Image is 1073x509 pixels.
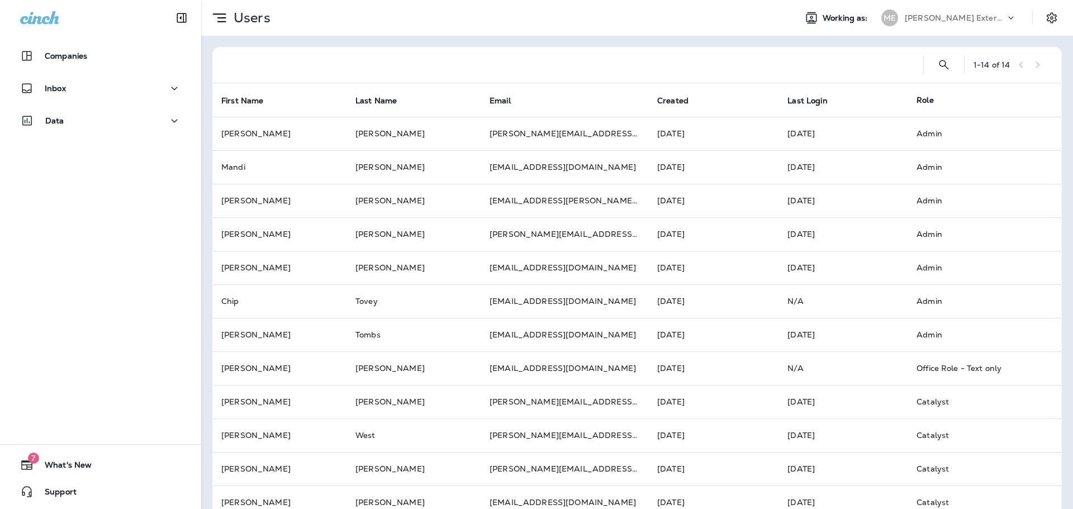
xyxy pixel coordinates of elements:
[166,7,197,29] button: Collapse Sidebar
[908,418,1044,452] td: Catalyst
[908,284,1044,318] td: Admin
[657,96,703,106] span: Created
[346,251,481,284] td: [PERSON_NAME]
[212,251,346,284] td: [PERSON_NAME]
[11,454,190,476] button: 7What's New
[778,351,908,385] td: N/A
[778,217,908,251] td: [DATE]
[11,481,190,503] button: Support
[657,96,689,106] span: Created
[778,418,908,452] td: [DATE]
[778,117,908,150] td: [DATE]
[45,116,64,125] p: Data
[34,460,92,474] span: What's New
[648,217,778,251] td: [DATE]
[648,117,778,150] td: [DATE]
[933,54,955,76] button: Search Users
[212,385,346,418] td: [PERSON_NAME]
[45,51,87,60] p: Companies
[346,184,481,217] td: [PERSON_NAME]
[648,418,778,452] td: [DATE]
[481,351,648,385] td: [EMAIL_ADDRESS][DOMAIN_NAME]
[481,385,648,418] td: [PERSON_NAME][EMAIL_ADDRESS][PERSON_NAME][DOMAIN_NAME]
[917,95,934,105] span: Role
[355,96,411,106] span: Last Name
[28,453,39,464] span: 7
[11,77,190,99] button: Inbox
[346,318,481,351] td: Tombs
[648,251,778,284] td: [DATE]
[778,284,908,318] td: N/A
[481,117,648,150] td: [PERSON_NAME][EMAIL_ADDRESS][DOMAIN_NAME]
[908,184,1044,217] td: Admin
[221,96,278,106] span: First Name
[481,418,648,452] td: [PERSON_NAME][EMAIL_ADDRESS][DOMAIN_NAME]
[481,217,648,251] td: [PERSON_NAME][EMAIL_ADDRESS][PERSON_NAME][DOMAIN_NAME]
[823,13,870,23] span: Working as:
[908,150,1044,184] td: Admin
[346,418,481,452] td: West
[11,110,190,132] button: Data
[648,284,778,318] td: [DATE]
[908,318,1044,351] td: Admin
[346,217,481,251] td: [PERSON_NAME]
[908,117,1044,150] td: Admin
[212,117,346,150] td: [PERSON_NAME]
[778,318,908,351] td: [DATE]
[787,96,842,106] span: Last Login
[778,385,908,418] td: [DATE]
[212,217,346,251] td: [PERSON_NAME]
[778,184,908,217] td: [DATE]
[648,184,778,217] td: [DATE]
[974,60,1010,69] div: 1 - 14 of 14
[45,84,66,93] p: Inbox
[212,284,346,318] td: Chip
[212,351,346,385] td: [PERSON_NAME]
[212,418,346,452] td: [PERSON_NAME]
[490,96,525,106] span: Email
[905,13,1005,22] p: [PERSON_NAME] Exterminating
[346,351,481,385] td: [PERSON_NAME]
[481,184,648,217] td: [EMAIL_ADDRESS][PERSON_NAME][DOMAIN_NAME]
[355,96,397,106] span: Last Name
[481,284,648,318] td: [EMAIL_ADDRESS][DOMAIN_NAME]
[221,96,263,106] span: First Name
[34,487,77,501] span: Support
[346,385,481,418] td: [PERSON_NAME]
[908,217,1044,251] td: Admin
[490,96,511,106] span: Email
[1042,8,1062,28] button: Settings
[229,9,270,26] p: Users
[881,9,898,26] div: ME
[346,117,481,150] td: [PERSON_NAME]
[908,452,1044,486] td: Catalyst
[346,452,481,486] td: [PERSON_NAME]
[481,318,648,351] td: [EMAIL_ADDRESS][DOMAIN_NAME]
[787,96,827,106] span: Last Login
[481,251,648,284] td: [EMAIL_ADDRESS][DOMAIN_NAME]
[212,150,346,184] td: Mandi
[648,150,778,184] td: [DATE]
[11,45,190,67] button: Companies
[648,385,778,418] td: [DATE]
[908,351,1044,385] td: Office Role - Text only
[212,184,346,217] td: [PERSON_NAME]
[481,150,648,184] td: [EMAIL_ADDRESS][DOMAIN_NAME]
[778,251,908,284] td: [DATE]
[648,318,778,351] td: [DATE]
[778,150,908,184] td: [DATE]
[908,385,1044,418] td: Catalyst
[212,452,346,486] td: [PERSON_NAME]
[908,251,1044,284] td: Admin
[778,452,908,486] td: [DATE]
[212,318,346,351] td: [PERSON_NAME]
[346,150,481,184] td: [PERSON_NAME]
[648,351,778,385] td: [DATE]
[346,284,481,318] td: Tovey
[648,452,778,486] td: [DATE]
[481,452,648,486] td: [PERSON_NAME][EMAIL_ADDRESS][PERSON_NAME][DOMAIN_NAME]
